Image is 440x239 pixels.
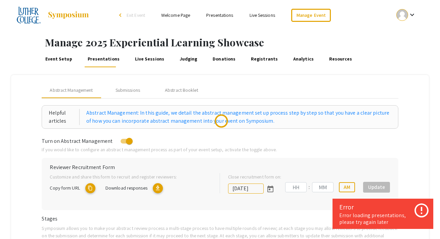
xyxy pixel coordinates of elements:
a: Event Setup [44,51,73,67]
a: 2025 Experiential Learning Showcase [17,7,89,24]
mat-icon: copy URL [85,183,95,193]
h6: Reviewer Recruitment Form [50,164,390,170]
div: : [307,183,312,191]
a: Resources [328,51,353,67]
p: Customize and share this form to recruit and register reviewers: [50,173,209,181]
div: Submissions [116,87,140,94]
label: Close recruitment form on: [228,173,281,181]
div: Error [339,202,427,212]
a: Presentations [86,51,121,67]
div: arrow_back_ios [119,13,123,17]
button: Open calendar [264,182,277,195]
a: Judging [179,51,199,67]
span: Download responses [105,185,147,191]
a: Donations [212,51,236,67]
a: Registrants [250,51,279,67]
a: Analytics [292,51,315,67]
h6: Stages [42,215,398,222]
div: Error loading presentations, please try again later [339,212,427,226]
input: Minutes [312,182,334,192]
button: Expand account dropdown [389,7,423,23]
a: Manage Event [291,9,331,22]
p: If you would like to configure an abstract management process as part of your event setup, activa... [42,146,398,153]
a: Presentations [206,12,233,18]
a: Live Sessions [250,12,275,18]
div: Abstract Booklet [165,87,198,94]
img: 2025 Experiential Learning Showcase [17,7,41,24]
mat-icon: Expand account dropdown [408,11,416,19]
span: Exit Event [127,12,145,18]
a: Welcome Page [161,12,190,18]
button: Update [363,182,390,193]
span: Turn on Abstract Management [42,137,113,145]
input: Hours [285,182,307,192]
span: Copy form URL [50,185,80,191]
span: Abstract Management [50,87,93,94]
a: Abstract Management: In this guide, we detail the abstract management set up process step by step... [86,109,391,125]
iframe: Chat [5,209,29,234]
a: Live Sessions [134,51,165,67]
div: Helpful articles [49,109,80,125]
mat-icon: Export responses [153,183,163,193]
button: AM [339,182,355,192]
h1: Manage 2025 Experiential Learning Showcase [45,36,440,48]
img: Symposium by ForagerOne [47,11,89,19]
